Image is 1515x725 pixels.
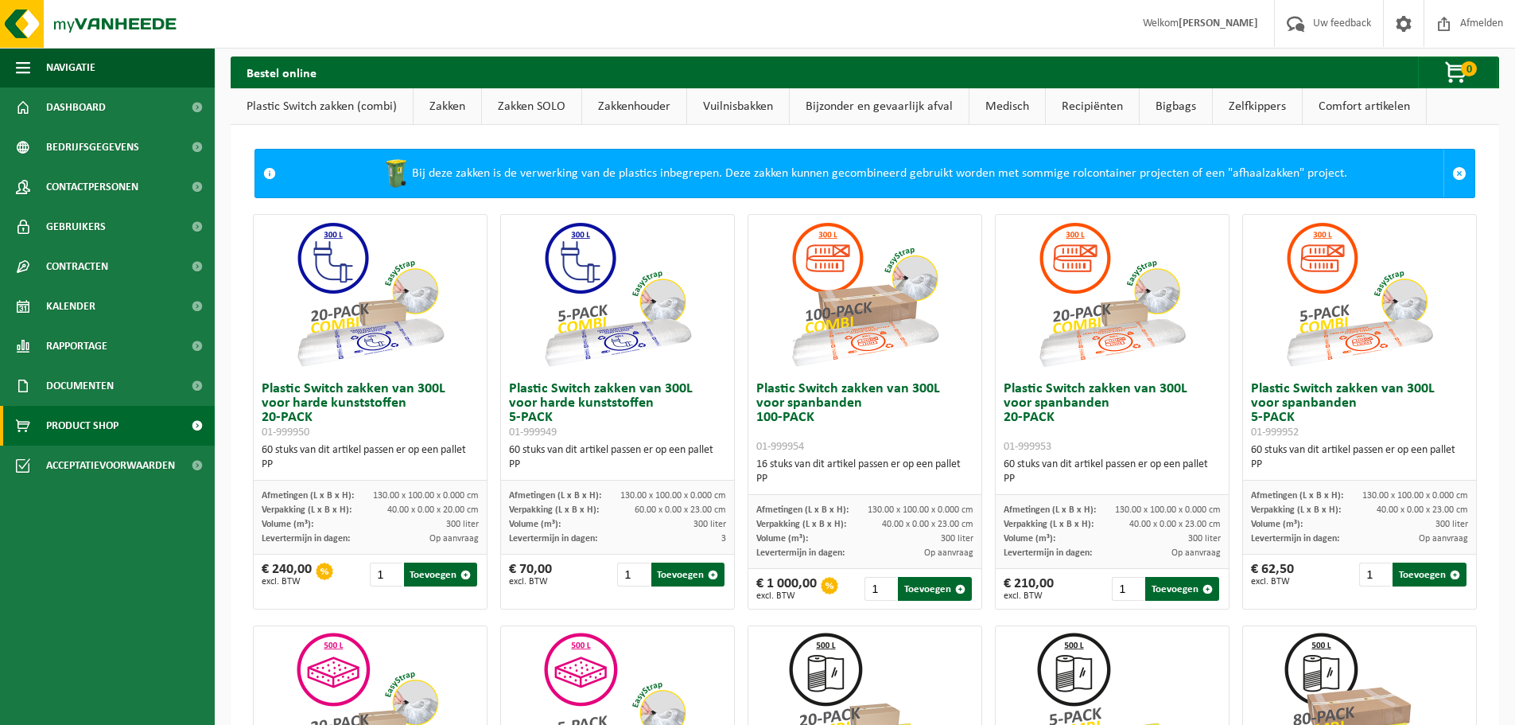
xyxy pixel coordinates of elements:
button: 0 [1418,57,1498,88]
span: Op aanvraag [1171,548,1221,558]
input: 1 [370,563,402,587]
img: 01-999950 [290,215,449,374]
img: 01-999953 [1032,215,1191,374]
button: Toevoegen [1393,563,1466,587]
span: excl. BTW [262,577,312,587]
a: Zakkenhouder [582,88,686,125]
span: Levertermijn in dagen: [1251,534,1339,544]
div: PP [1004,472,1221,486]
span: 01-999949 [509,427,557,439]
span: Rapportage [46,326,107,366]
strong: [PERSON_NAME] [1179,18,1258,29]
span: 40.00 x 0.00 x 23.00 cm [882,520,973,529]
div: PP [1251,458,1468,472]
button: Toevoegen [651,563,725,587]
span: 01-999952 [1251,427,1299,439]
div: 60 stuks van dit artikel passen er op een pallet [509,443,726,472]
input: 1 [1112,577,1144,601]
span: Afmetingen (L x B x H): [262,491,354,501]
h3: Plastic Switch zakken van 300L voor spanbanden 100-PACK [756,382,973,454]
span: Levertermijn in dagen: [1004,548,1092,558]
span: 130.00 x 100.00 x 0.000 cm [1362,491,1468,501]
span: Afmetingen (L x B x H): [1251,491,1343,501]
span: 300 liter [693,520,726,529]
span: Volume (m³): [756,534,808,544]
div: € 70,00 [509,563,552,587]
span: Levertermijn in dagen: [756,548,845,558]
a: Comfort artikelen [1303,88,1426,125]
span: 300 liter [1435,520,1468,529]
span: 01-999950 [262,427,309,439]
span: Gebruikers [46,207,106,247]
a: Zakken [414,88,481,125]
input: 1 [1359,563,1391,587]
span: Volume (m³): [1004,534,1055,544]
img: WB-0240-HPE-GN-50.png [380,158,412,189]
span: excl. BTW [509,577,552,587]
img: 01-999954 [785,215,944,374]
span: Op aanvraag [924,548,973,558]
div: € 62,50 [1251,563,1294,587]
span: Verpakking (L x B x H): [1004,520,1094,529]
a: Medisch [969,88,1045,125]
h3: Plastic Switch zakken van 300L voor harde kunststoffen 20-PACK [262,382,479,439]
button: Toevoegen [898,577,972,601]
span: Product Shop [46,406,118,446]
span: Verpakking (L x B x H): [1251,505,1341,515]
span: Verpakking (L x B x H): [509,505,599,515]
span: Bedrijfsgegevens [46,127,139,167]
span: Levertermijn in dagen: [262,534,350,544]
span: 0 [1461,61,1477,76]
span: Volume (m³): [509,520,561,529]
h3: Plastic Switch zakken van 300L voor spanbanden 20-PACK [1004,382,1221,454]
div: PP [756,472,973,486]
span: 130.00 x 100.00 x 0.000 cm [373,491,479,501]
div: 60 stuks van dit artikel passen er op een pallet [1251,443,1468,472]
span: Afmetingen (L x B x H): [1004,505,1096,515]
span: excl. BTW [1251,577,1294,587]
span: 40.00 x 0.00 x 23.00 cm [1377,505,1468,515]
span: 40.00 x 0.00 x 23.00 cm [1129,520,1221,529]
span: Kalender [46,286,95,326]
span: Op aanvraag [1419,534,1468,544]
a: Recipiënten [1046,88,1139,125]
span: Acceptatievoorwaarden [46,446,175,485]
div: 60 stuks van dit artikel passen er op een pallet [1004,458,1221,486]
div: 60 stuks van dit artikel passen er op een pallet [262,443,479,472]
button: Toevoegen [404,563,478,587]
a: Bijzonder en gevaarlijk afval [790,88,969,125]
span: Verpakking (L x B x H): [262,505,352,515]
span: Contracten [46,247,108,286]
span: 60.00 x 0.00 x 23.00 cm [635,505,726,515]
h2: Bestel online [231,57,332,88]
a: Vuilnisbakken [687,88,789,125]
span: Dashboard [46,88,106,127]
span: Navigatie [46,48,95,88]
span: excl. BTW [1004,591,1054,601]
span: excl. BTW [756,591,817,601]
a: Zakken SOLO [482,88,581,125]
div: Bij deze zakken is de verwerking van de plastics inbegrepen. Deze zakken kunnen gecombineerd gebr... [284,150,1443,197]
div: PP [262,458,479,472]
span: 3 [721,534,726,544]
button: Toevoegen [1145,577,1219,601]
span: Afmetingen (L x B x H): [509,491,601,501]
a: Plastic Switch zakken (combi) [231,88,413,125]
h3: Plastic Switch zakken van 300L voor harde kunststoffen 5-PACK [509,382,726,439]
a: Zelfkippers [1213,88,1302,125]
span: Afmetingen (L x B x H): [756,505,849,515]
div: € 240,00 [262,563,312,587]
div: € 1 000,00 [756,577,817,601]
span: 300 liter [446,520,479,529]
input: 1 [864,577,896,601]
span: Documenten [46,366,114,406]
a: Sluit melding [1443,150,1474,197]
span: Volume (m³): [1251,520,1303,529]
div: PP [509,458,726,472]
span: Contactpersonen [46,167,138,207]
span: 300 liter [1188,534,1221,544]
span: Verpakking (L x B x H): [756,520,846,529]
span: 01-999954 [756,441,804,453]
div: € 210,00 [1004,577,1054,601]
span: Volume (m³): [262,520,313,529]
